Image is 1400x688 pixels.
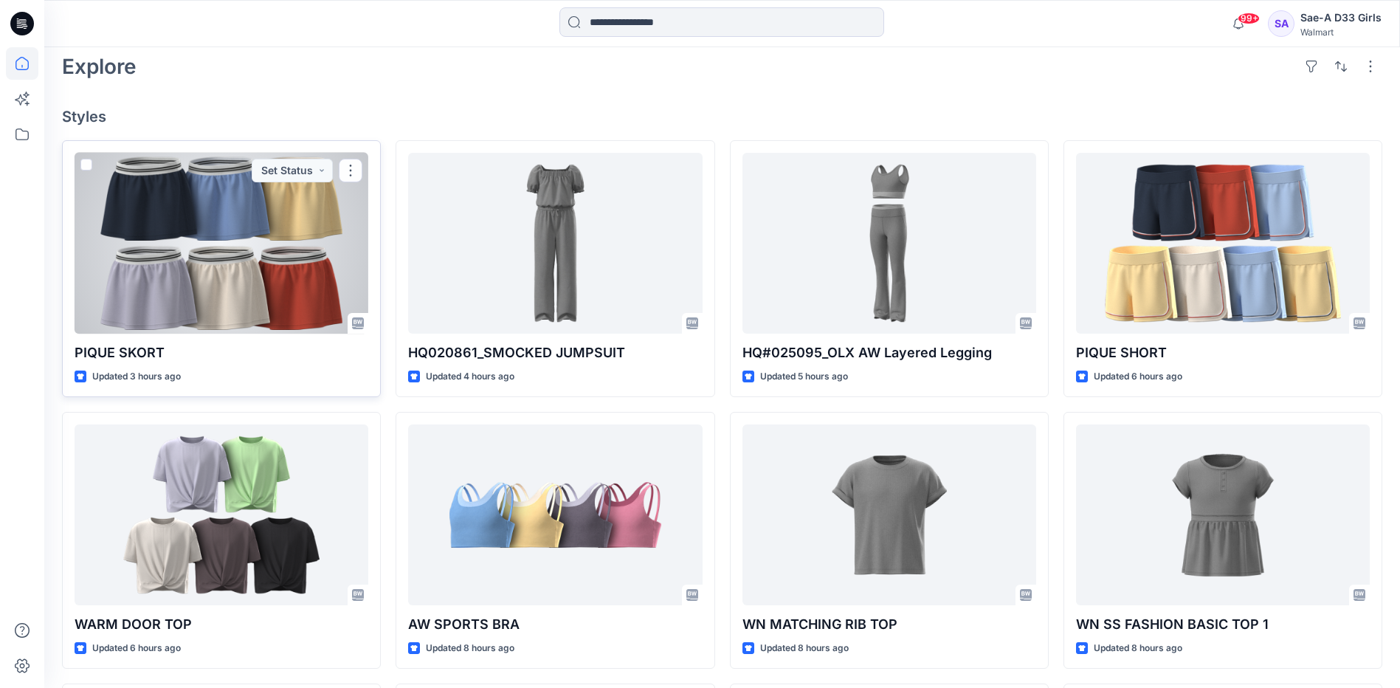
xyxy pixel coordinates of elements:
[742,343,1036,363] p: HQ#025095_OLX AW Layered Legging
[408,343,702,363] p: HQ020861_SMOCKED JUMPSUIT
[92,641,181,656] p: Updated 6 hours ago
[62,55,137,78] h2: Explore
[75,614,368,635] p: WARM DOOR TOP
[1094,641,1182,656] p: Updated 8 hours ago
[742,424,1036,605] a: WN MATCHING RIB TOP
[1300,27,1382,38] div: Walmart
[1076,153,1370,334] a: PIQUE SHORT
[62,108,1382,125] h4: Styles
[1094,369,1182,385] p: Updated 6 hours ago
[1076,424,1370,605] a: WN SS FASHION BASIC TOP 1
[75,343,368,363] p: PIQUE SKORT
[426,369,514,385] p: Updated 4 hours ago
[426,641,514,656] p: Updated 8 hours ago
[75,424,368,605] a: WARM DOOR TOP
[1076,343,1370,363] p: PIQUE SHORT
[760,641,849,656] p: Updated 8 hours ago
[760,369,848,385] p: Updated 5 hours ago
[92,369,181,385] p: Updated 3 hours ago
[1300,9,1382,27] div: Sae-A D33 Girls
[1238,13,1260,24] span: 99+
[1268,10,1294,37] div: SA
[742,614,1036,635] p: WN MATCHING RIB TOP
[75,153,368,334] a: PIQUE SKORT
[408,424,702,605] a: AW SPORTS BRA
[408,153,702,334] a: HQ020861_SMOCKED JUMPSUIT
[408,614,702,635] p: AW SPORTS BRA
[742,153,1036,334] a: HQ#025095_OLX AW Layered Legging
[1076,614,1370,635] p: WN SS FASHION BASIC TOP 1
